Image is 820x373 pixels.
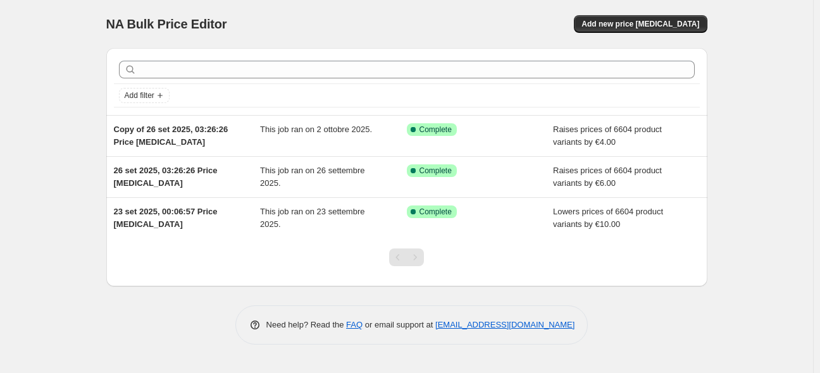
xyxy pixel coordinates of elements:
span: 23 set 2025, 00:06:57 Price [MEDICAL_DATA] [114,207,218,229]
span: Add new price [MEDICAL_DATA] [581,19,699,29]
span: NA Bulk Price Editor [106,17,227,31]
span: This job ran on 26 settembre 2025. [260,166,364,188]
span: Complete [419,125,452,135]
span: Raises prices of 6604 product variants by €6.00 [553,166,662,188]
span: Copy of 26 set 2025, 03:26:26 Price [MEDICAL_DATA] [114,125,228,147]
a: FAQ [346,320,363,329]
span: This job ran on 2 ottobre 2025. [260,125,372,134]
button: Add new price [MEDICAL_DATA] [574,15,707,33]
span: or email support at [363,320,435,329]
span: Add filter [125,90,154,101]
span: 26 set 2025, 03:26:26 Price [MEDICAL_DATA] [114,166,218,188]
a: [EMAIL_ADDRESS][DOMAIN_NAME] [435,320,575,329]
nav: Pagination [389,248,424,266]
span: Complete [419,166,452,176]
span: This job ran on 23 settembre 2025. [260,207,364,229]
span: Raises prices of 6604 product variants by €4.00 [553,125,662,147]
button: Add filter [119,88,170,103]
span: Complete [419,207,452,217]
span: Need help? Read the [266,320,347,329]
span: Lowers prices of 6604 product variants by €10.00 [553,207,663,229]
